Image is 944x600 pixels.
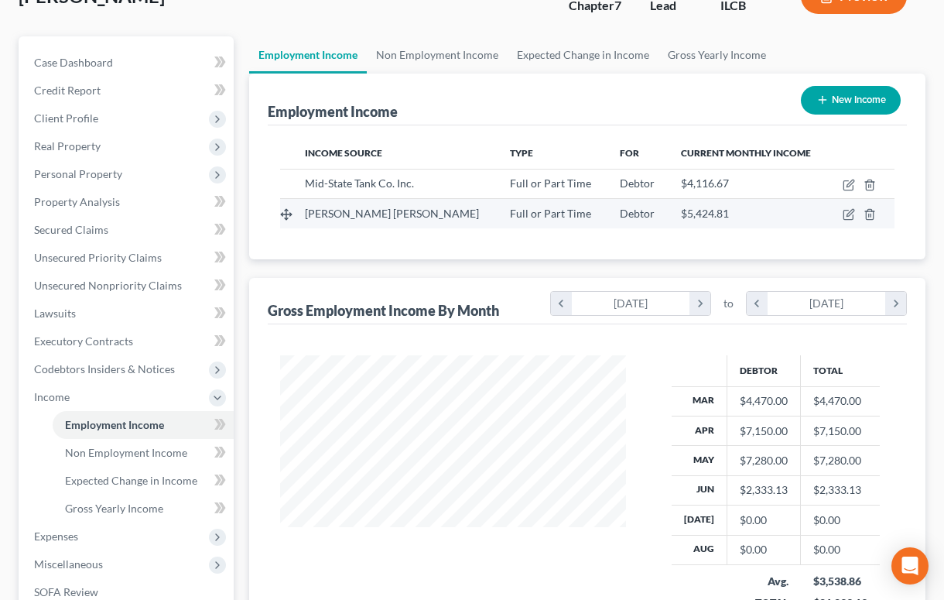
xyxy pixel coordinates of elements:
[740,513,788,528] div: $0.00
[620,207,655,220] span: Debtor
[740,423,788,439] div: $7,150.00
[681,207,729,220] span: $5,424.81
[801,86,901,115] button: New Income
[22,272,234,300] a: Unsecured Nonpriority Claims
[740,542,788,557] div: $0.00
[681,177,729,190] span: $4,116.67
[34,56,113,69] span: Case Dashboard
[22,188,234,216] a: Property Analysis
[672,535,727,564] th: Aug
[305,177,414,190] span: Mid-State Tank Co. Inc.
[658,36,775,74] a: Gross Yearly Income
[740,453,788,468] div: $7,280.00
[34,223,108,236] span: Secured Claims
[740,574,788,589] div: Avg.
[801,386,880,416] td: $4,470.00
[727,355,801,386] th: Debtor
[268,301,499,320] div: Gross Employment Income By Month
[723,296,734,311] span: to
[22,216,234,244] a: Secured Claims
[22,49,234,77] a: Case Dashboard
[34,557,103,571] span: Miscellaneous
[508,36,658,74] a: Expected Change in Income
[34,390,70,403] span: Income
[249,36,367,74] a: Employment Income
[34,167,122,180] span: Personal Property
[672,416,727,445] th: Apr
[801,475,880,505] td: $2,333.13
[305,147,382,159] span: Income Source
[305,207,479,220] span: [PERSON_NAME] [PERSON_NAME]
[65,446,187,459] span: Non Employment Income
[768,292,886,315] div: [DATE]
[22,300,234,327] a: Lawsuits
[747,292,768,315] i: chevron_left
[53,439,234,467] a: Non Employment Income
[672,446,727,475] th: May
[34,139,101,153] span: Real Property
[34,279,182,292] span: Unsecured Nonpriority Claims
[672,475,727,505] th: Jun
[620,177,655,190] span: Debtor
[268,102,398,121] div: Employment Income
[813,574,867,589] div: $3,538.86
[510,207,591,220] span: Full or Part Time
[53,495,234,523] a: Gross Yearly Income
[367,36,508,74] a: Non Employment Income
[510,177,591,190] span: Full or Part Time
[801,355,880,386] th: Total
[801,446,880,475] td: $7,280.00
[34,84,101,97] span: Credit Report
[891,547,929,585] div: Open Intercom Messenger
[34,530,78,543] span: Expenses
[34,251,162,264] span: Unsecured Priority Claims
[53,411,234,439] a: Employment Income
[34,334,133,348] span: Executory Contracts
[689,292,710,315] i: chevron_right
[801,416,880,445] td: $7,150.00
[885,292,906,315] i: chevron_right
[740,482,788,498] div: $2,333.13
[672,506,727,535] th: [DATE]
[681,147,811,159] span: Current Monthly Income
[510,147,533,159] span: Type
[620,147,639,159] span: For
[740,393,788,409] div: $4,470.00
[34,195,120,208] span: Property Analysis
[65,418,164,431] span: Employment Income
[672,386,727,416] th: Mar
[801,506,880,535] td: $0.00
[53,467,234,495] a: Expected Change in Income
[34,362,175,375] span: Codebtors Insiders & Notices
[551,292,572,315] i: chevron_left
[801,535,880,564] td: $0.00
[65,502,163,515] span: Gross Yearly Income
[572,292,690,315] div: [DATE]
[22,327,234,355] a: Executory Contracts
[22,77,234,105] a: Credit Report
[22,244,234,272] a: Unsecured Priority Claims
[65,474,197,487] span: Expected Change in Income
[34,111,98,125] span: Client Profile
[34,585,98,598] span: SOFA Review
[34,307,76,320] span: Lawsuits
